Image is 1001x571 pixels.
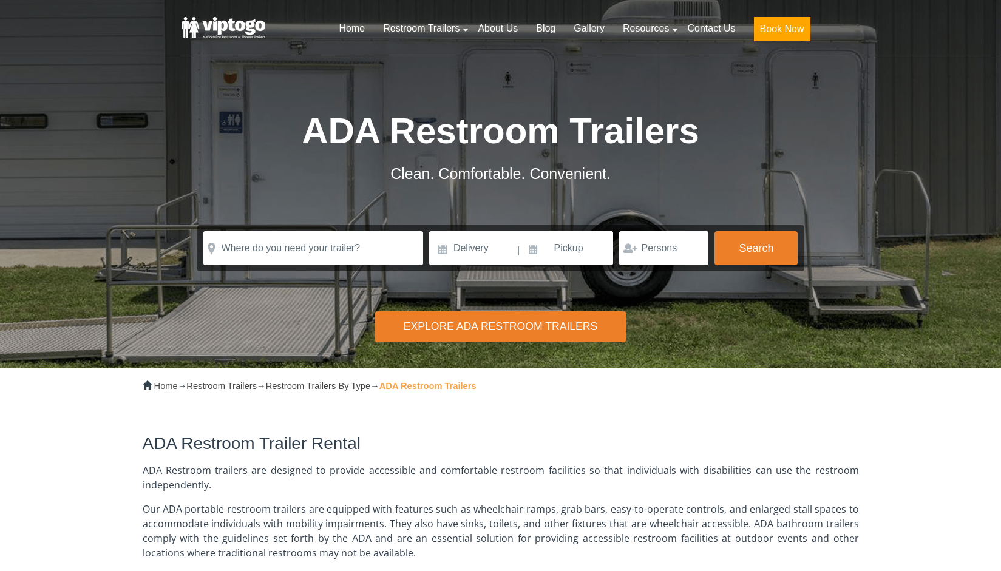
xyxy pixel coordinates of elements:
[614,15,678,42] a: Resources
[154,381,178,391] a: Home
[203,231,423,265] input: Where do you need your trailer?
[745,15,819,49] a: Book Now
[521,231,614,265] input: Pickup
[379,381,477,391] strong: ADA Restroom Trailers
[266,381,370,391] a: Restroom Trailers By Type
[330,15,374,42] a: Home
[527,15,565,42] a: Blog
[375,311,625,342] div: Explore ADA Restroom Trailers
[517,231,520,270] span: |
[143,502,859,560] p: Our ADA portable restroom trailers are equipped with features such as wheelchair ramps, grab bars...
[619,231,708,265] input: Persons
[154,381,477,391] span: → → →
[374,15,469,42] a: Restroom Trailers
[469,15,527,42] a: About Us
[186,381,257,391] a: Restroom Trailers
[754,17,810,41] button: Book Now
[429,231,516,265] input: Delivery
[565,15,614,42] a: Gallery
[714,231,798,265] button: Search
[678,15,744,42] a: Contact Us
[143,434,859,453] h2: ADA Restroom Trailer Rental
[143,463,859,492] p: ADA Restroom trailers are designed to provide accessible and comfortable restroom facilities so t...
[302,110,699,151] span: ADA Restroom Trailers
[390,165,611,182] span: Clean. Comfortable. Convenient.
